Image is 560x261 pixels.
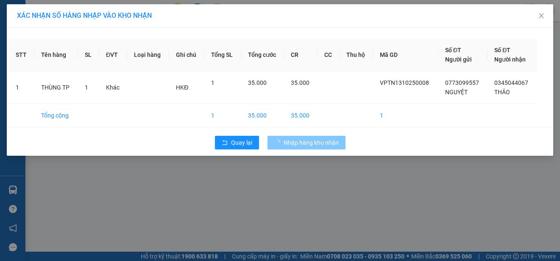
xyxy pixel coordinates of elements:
[17,11,152,20] span: XÁC NHẬN SỐ HÀNG NHẬP VÀO KHO NHẬN
[204,104,241,127] td: 1
[241,39,284,71] th: Tổng cước
[99,39,127,71] th: ĐVT
[274,140,284,146] span: loading
[231,138,252,147] span: Quay lại
[494,47,510,53] span: Số ĐT
[445,79,479,86] span: 0773099557
[241,104,284,127] td: 35.000
[538,12,545,19] span: close
[215,136,259,149] button: rollbackQuay lại
[176,84,188,91] span: HKĐ
[34,39,78,71] th: Tên hàng
[494,79,528,86] span: 0345044067
[204,39,241,71] th: Tổng SL
[9,71,34,104] td: 1
[9,39,34,71] th: STT
[211,79,215,86] span: 1
[85,84,88,91] span: 1
[169,39,204,71] th: Ghi chú
[127,39,169,71] th: Loại hàng
[284,104,318,127] td: 35.000
[248,79,267,86] span: 35.000
[445,56,472,63] span: Người gửi
[284,39,318,71] th: CR
[380,79,429,86] span: VPTN1310250008
[284,138,339,147] span: Nhập hàng kho nhận
[291,79,309,86] span: 35.000
[34,104,78,127] td: Tổng cộng
[222,140,228,146] span: rollback
[34,71,78,104] td: THÙNG TP
[340,39,373,71] th: Thu hộ
[318,39,340,71] th: CC
[373,39,438,71] th: Mã GD
[494,56,526,63] span: Người nhận
[267,136,345,149] button: Nhập hàng kho nhận
[373,104,438,127] td: 1
[529,4,553,28] button: Close
[99,71,127,104] td: Khác
[445,89,468,95] span: NGUYỆT
[445,47,461,53] span: Số ĐT
[78,39,99,71] th: SL
[494,89,510,95] span: THẢO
